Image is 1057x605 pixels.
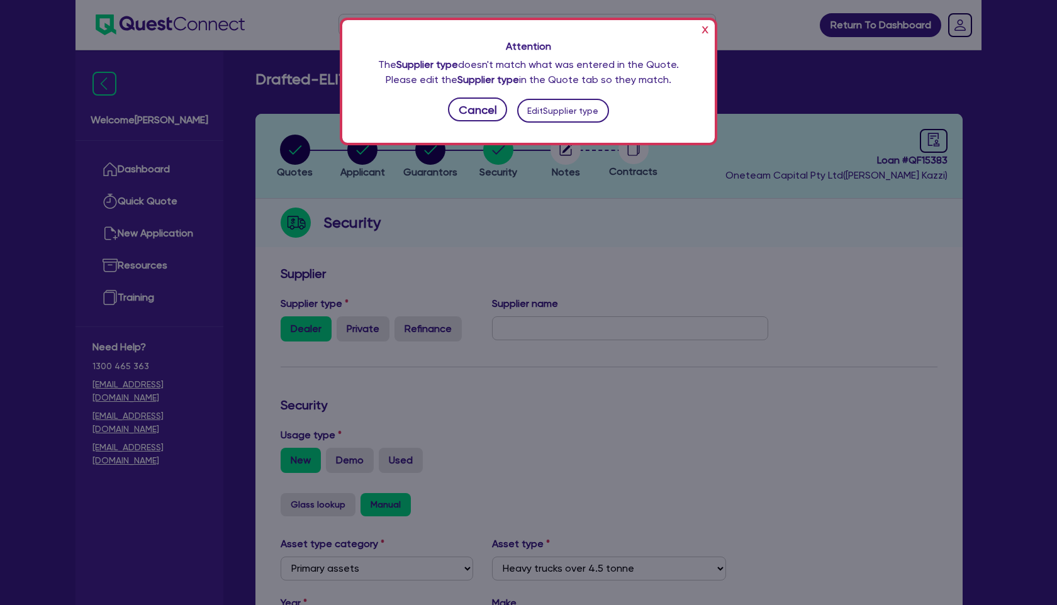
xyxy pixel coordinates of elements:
p: The doesn't match what was entered in the Quote. Please edit the in the Quote tab so they match. [367,57,690,87]
button: x [698,19,712,39]
b: Supplier type [457,74,519,86]
h4: Attention [367,40,690,52]
button: Cancel [448,97,507,121]
button: EditSupplier type [517,99,609,123]
b: Supplier type [396,58,458,70]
